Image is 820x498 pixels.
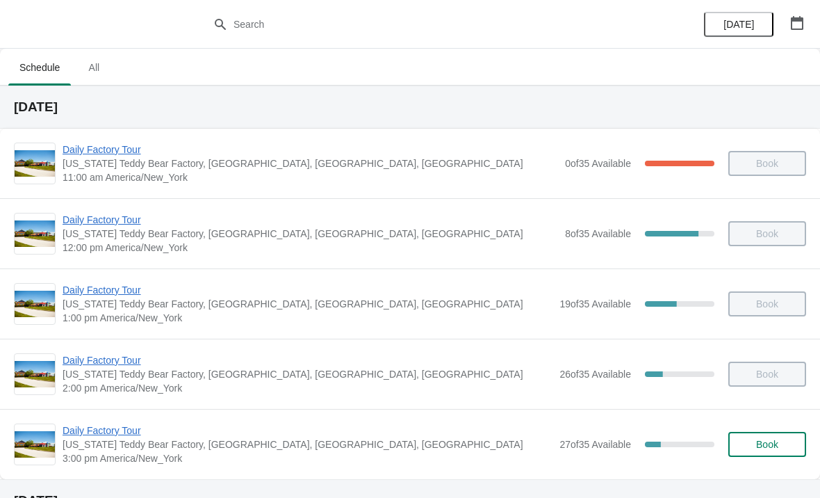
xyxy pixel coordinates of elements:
span: [US_STATE] Teddy Bear Factory, [GEOGRAPHIC_DATA], [GEOGRAPHIC_DATA], [GEOGRAPHIC_DATA] [63,437,552,451]
span: Daily Factory Tour [63,143,558,156]
span: 1:00 pm America/New_York [63,311,552,325]
span: Book [756,439,778,450]
span: 0 of 35 Available [565,158,631,169]
span: 3:00 pm America/New_York [63,451,552,465]
h2: [DATE] [14,100,806,114]
span: 2:00 pm America/New_York [63,381,552,395]
input: Search [233,12,615,37]
button: Book [728,432,806,457]
span: Daily Factory Tour [63,424,552,437]
button: [DATE] [704,12,773,37]
img: Daily Factory Tour | Vermont Teddy Bear Factory, Shelburne Road, Shelburne, VT, USA | 11:00 am Am... [15,150,55,177]
span: 19 of 35 Available [559,298,631,310]
span: 26 of 35 Available [559,369,631,380]
span: 8 of 35 Available [565,228,631,239]
img: Daily Factory Tour | Vermont Teddy Bear Factory, Shelburne Road, Shelburne, VT, USA | 3:00 pm Ame... [15,431,55,458]
span: Daily Factory Tour [63,283,552,297]
span: [US_STATE] Teddy Bear Factory, [GEOGRAPHIC_DATA], [GEOGRAPHIC_DATA], [GEOGRAPHIC_DATA] [63,367,552,381]
span: 27 of 35 Available [559,439,631,450]
span: [DATE] [723,19,754,30]
span: 11:00 am America/New_York [63,170,558,184]
span: All [76,55,111,80]
span: 12:00 pm America/New_York [63,241,558,255]
span: Schedule [8,55,71,80]
span: [US_STATE] Teddy Bear Factory, [GEOGRAPHIC_DATA], [GEOGRAPHIC_DATA], [GEOGRAPHIC_DATA] [63,156,558,170]
img: Daily Factory Tour | Vermont Teddy Bear Factory, Shelburne Road, Shelburne, VT, USA | 1:00 pm Ame... [15,291,55,318]
img: Daily Factory Tour | Vermont Teddy Bear Factory, Shelburne Road, Shelburne, VT, USA | 12:00 pm Am... [15,220,55,248]
img: Daily Factory Tour | Vermont Teddy Bear Factory, Shelburne Road, Shelburne, VT, USA | 2:00 pm Ame... [15,361,55,388]
span: Daily Factory Tour [63,213,558,227]
span: [US_STATE] Teddy Bear Factory, [GEOGRAPHIC_DATA], [GEOGRAPHIC_DATA], [GEOGRAPHIC_DATA] [63,227,558,241]
span: Daily Factory Tour [63,353,552,367]
span: [US_STATE] Teddy Bear Factory, [GEOGRAPHIC_DATA], [GEOGRAPHIC_DATA], [GEOGRAPHIC_DATA] [63,297,552,311]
